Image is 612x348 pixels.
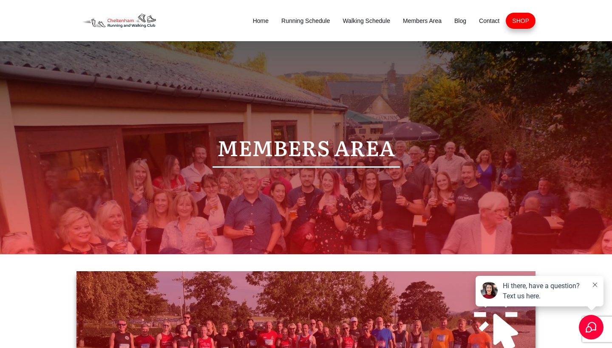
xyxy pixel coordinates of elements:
a: Walking Schedule [343,15,390,27]
a: Running Schedule [281,15,330,27]
a: Members Area [403,15,442,27]
a: SHOP [512,15,529,27]
a: Blog [454,15,466,27]
img: Decathlon [76,8,162,33]
a: Home [253,15,269,27]
a: Contact [479,15,499,27]
p: Members Area [85,129,527,166]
